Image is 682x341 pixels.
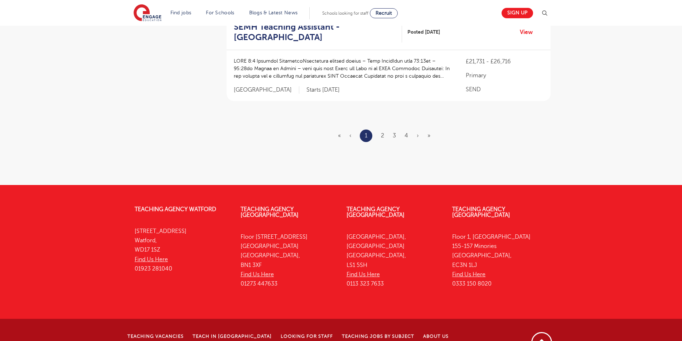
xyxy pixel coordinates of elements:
span: ‹ [349,132,351,139]
a: Find Us Here [135,256,168,263]
a: Last [427,132,430,139]
a: Recruit [370,8,398,18]
a: 3 [393,132,396,139]
p: SEND [466,85,543,94]
a: Teaching Agency [GEOGRAPHIC_DATA] [452,206,510,218]
a: View [520,28,538,37]
a: 1 [365,131,367,140]
a: Teaching Agency [GEOGRAPHIC_DATA] [241,206,299,218]
a: Teaching Agency [GEOGRAPHIC_DATA] [347,206,405,218]
span: « [338,132,341,139]
p: LORE 8:4 Ipsumdol SitametcoNsectetura elitsed doeius – Temp IncidIdun utla 73:13et – 95:28do Magn... [234,57,452,80]
a: 2 [381,132,384,139]
a: Find jobs [170,10,192,15]
a: Blogs & Latest News [249,10,298,15]
a: For Schools [206,10,234,15]
span: Posted [DATE] [407,28,440,36]
a: Sign up [502,8,533,18]
p: Starts [DATE] [306,86,340,94]
a: Find Us Here [241,271,274,278]
a: Looking for staff [281,334,333,339]
p: Primary [466,71,543,80]
a: Find Us Here [347,271,380,278]
span: Recruit [376,10,392,16]
p: [GEOGRAPHIC_DATA], [GEOGRAPHIC_DATA] [GEOGRAPHIC_DATA], LS1 5SH 0113 323 7633 [347,232,442,289]
a: 4 [405,132,408,139]
span: [GEOGRAPHIC_DATA] [234,86,299,94]
span: Schools looking for staff [322,11,368,16]
h2: SEMH Teaching Assistant - [GEOGRAPHIC_DATA] [234,22,396,43]
a: Find Us Here [452,271,485,278]
a: Teaching Agency Watford [135,206,216,213]
a: Next [417,132,419,139]
a: SEMH Teaching Assistant - [GEOGRAPHIC_DATA] [234,22,402,43]
a: Teach in [GEOGRAPHIC_DATA] [193,334,272,339]
a: Teaching Vacancies [127,334,184,339]
p: Floor [STREET_ADDRESS] [GEOGRAPHIC_DATA] [GEOGRAPHIC_DATA], BN1 3XF 01273 447633 [241,232,336,289]
a: Teaching jobs by subject [342,334,414,339]
a: About Us [423,334,449,339]
p: £21,731 - £26,716 [466,57,543,66]
p: [STREET_ADDRESS] Watford, WD17 1SZ 01923 281040 [135,226,230,273]
p: Floor 1, [GEOGRAPHIC_DATA] 155-157 Minories [GEOGRAPHIC_DATA], EC3N 1LJ 0333 150 8020 [452,232,547,289]
img: Engage Education [134,4,161,22]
